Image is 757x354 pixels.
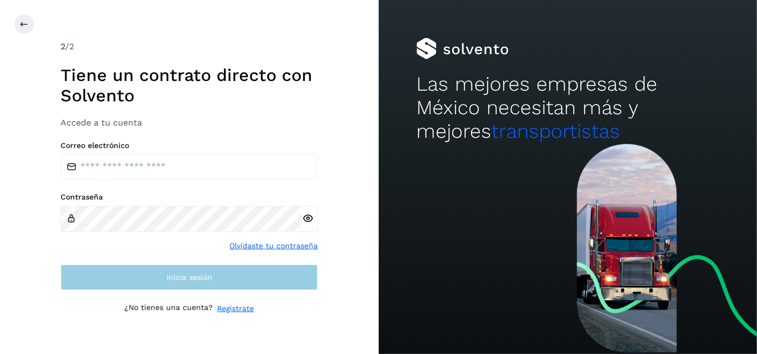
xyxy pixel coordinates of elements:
[61,40,318,53] div: /2
[491,120,620,143] span: transportistas
[416,72,719,144] h2: Las mejores empresas de México necesitan más y mejores
[61,117,318,128] h3: Accede a tu cuenta
[167,274,212,281] span: Inicia sesión
[61,65,318,106] h1: Tiene un contrato directo con Solvento
[61,264,318,290] button: Inicia sesión
[61,141,318,150] label: Correo electrónico
[229,240,318,252] a: Olvidaste tu contraseña
[61,41,65,51] span: 2
[124,303,213,314] p: ¿No tienes una cuenta?
[217,303,254,314] a: Regístrate
[61,193,318,202] label: Contraseña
